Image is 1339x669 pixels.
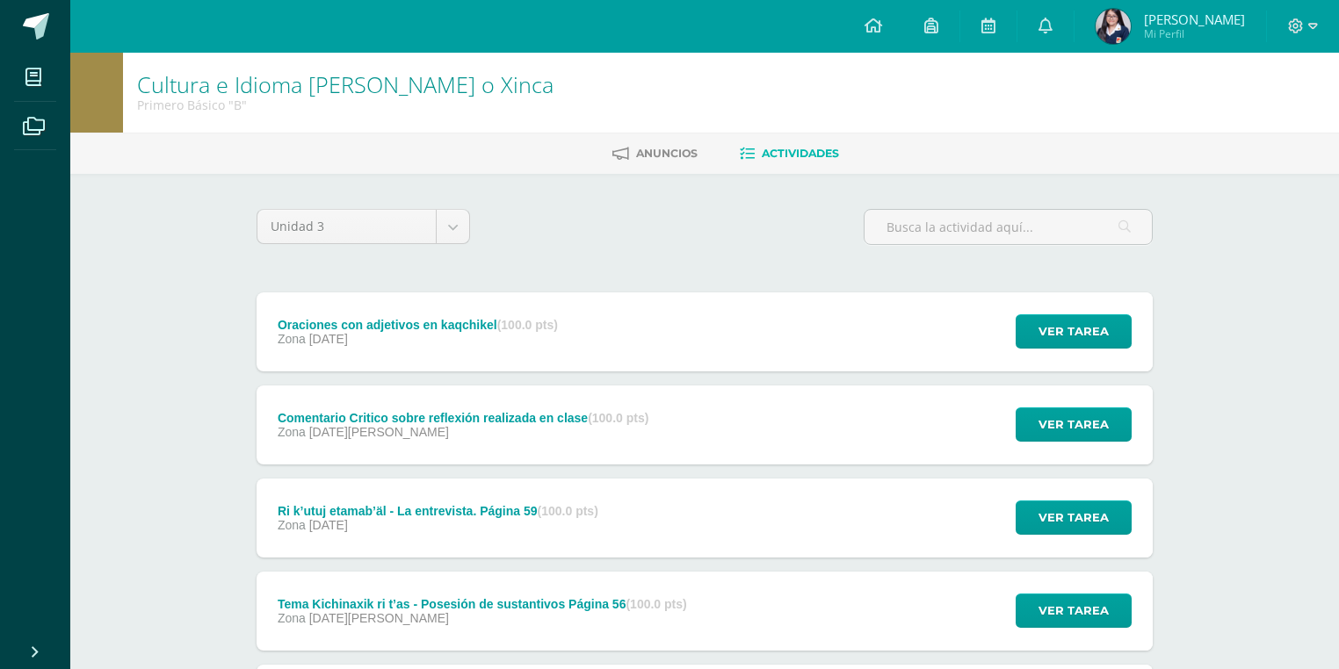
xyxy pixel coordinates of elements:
button: Ver tarea [1016,314,1132,349]
a: Anuncios [612,140,698,168]
span: [DATE][PERSON_NAME] [309,425,449,439]
span: Ver tarea [1039,594,1109,627]
span: Mi Perfil [1144,26,1245,41]
div: Tema Kichinaxik ri t’as - Posesión de sustantivos Página 56 [278,597,687,611]
span: Zona [278,611,306,625]
button: Ver tarea [1016,593,1132,628]
span: Zona [278,425,306,439]
h1: Cultura e Idioma Maya Garífuna o Xinca [137,72,554,97]
span: Ver tarea [1039,408,1109,441]
a: Actividades [740,140,839,168]
div: Ri k’utuj etamab’äl - La entrevista. Página 59 [278,504,598,518]
span: [DATE] [309,518,348,532]
button: Ver tarea [1016,407,1132,442]
span: [DATE][PERSON_NAME] [309,611,449,625]
span: [PERSON_NAME] [1144,11,1245,28]
input: Busca la actividad aquí... [865,210,1152,244]
span: Ver tarea [1039,315,1109,348]
span: Ver tarea [1039,501,1109,534]
span: Unidad 3 [271,210,423,243]
span: Anuncios [636,147,698,160]
img: 393de93c8a89279b17f83f408801ebc0.png [1096,9,1131,44]
strong: (100.0 pts) [588,411,648,425]
span: Actividades [762,147,839,160]
span: [DATE] [309,332,348,346]
div: Oraciones con adjetivos en kaqchikel [278,318,558,332]
a: Unidad 3 [257,210,469,243]
div: Primero Básico 'B' [137,97,554,113]
strong: (100.0 pts) [626,597,686,611]
span: Zona [278,518,306,532]
button: Ver tarea [1016,500,1132,535]
span: Zona [278,332,306,346]
div: Comentario Critico sobre reflexión realizada en clase [278,411,648,425]
a: Cultura e Idioma [PERSON_NAME] o Xinca [137,69,554,99]
strong: (100.0 pts) [497,318,558,332]
strong: (100.0 pts) [538,504,598,518]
